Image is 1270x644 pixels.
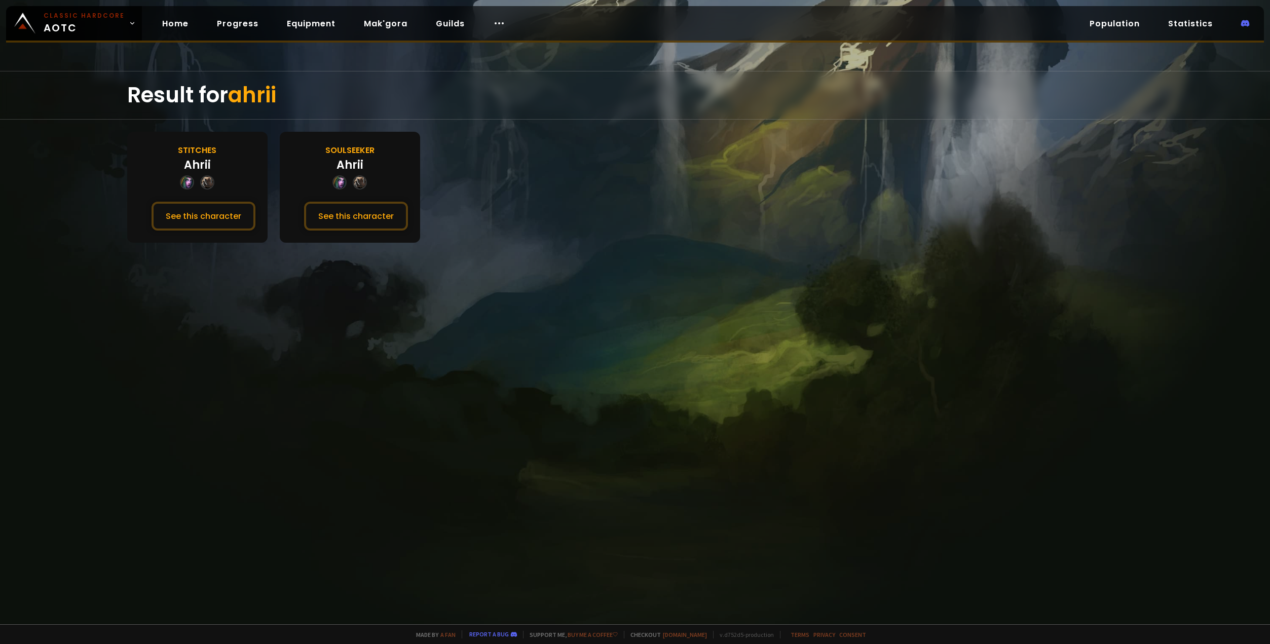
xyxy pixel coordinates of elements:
[568,631,618,638] a: Buy me a coffee
[663,631,707,638] a: [DOMAIN_NAME]
[127,71,1143,119] div: Result for
[44,11,125,35] span: AOTC
[337,157,363,173] div: Ahrii
[791,631,809,638] a: Terms
[1081,13,1148,34] a: Population
[209,13,267,34] a: Progress
[523,631,618,638] span: Support me,
[1160,13,1221,34] a: Statistics
[469,630,509,638] a: Report a bug
[356,13,416,34] a: Mak'gora
[184,157,211,173] div: Ahrii
[839,631,866,638] a: Consent
[154,13,197,34] a: Home
[178,144,216,157] div: Stitches
[6,6,142,41] a: Classic HardcoreAOTC
[44,11,125,20] small: Classic Hardcore
[428,13,473,34] a: Guilds
[624,631,707,638] span: Checkout
[410,631,456,638] span: Made by
[325,144,375,157] div: Soulseeker
[279,13,344,34] a: Equipment
[440,631,456,638] a: a fan
[713,631,774,638] span: v. d752d5 - production
[813,631,835,638] a: Privacy
[228,80,276,110] span: ahrii
[152,202,255,231] button: See this character
[304,202,408,231] button: See this character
